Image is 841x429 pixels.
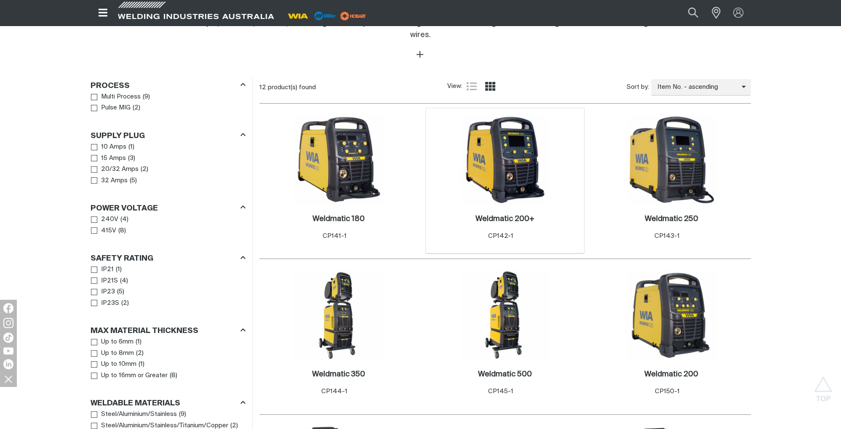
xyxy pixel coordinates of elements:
h3: Max Material Thickness [91,326,198,336]
img: Weldmatic 180 [294,115,384,205]
img: hide socials [1,372,16,386]
span: CP142-1 [488,233,513,239]
button: Search products [679,3,708,22]
ul: Max Material Thickness [91,336,245,381]
img: Facebook [3,303,13,313]
h3: Supply Plug [91,131,145,141]
span: Up to 8mm [101,349,134,358]
a: Weldmatic 350 [312,370,365,379]
a: Up to 8mm [91,348,134,359]
span: ( 1 ) [139,360,144,369]
div: Process [91,80,246,91]
span: ( 8 ) [170,371,177,381]
div: Safety Rating [91,253,246,264]
img: Weldmatic 250 [626,115,716,205]
span: CP145-1 [488,388,513,394]
div: 12 [259,83,447,92]
a: Pulse MIG [91,102,131,114]
h3: Process [91,81,130,91]
span: ( 1 ) [128,142,134,152]
img: Weldmatic 350 [294,270,384,360]
a: IP21S [91,275,118,287]
a: Steel/Aluminium/Stainless [91,409,177,420]
a: 240V [91,214,119,225]
span: CP144-1 [321,388,347,394]
h2: Weldmatic 500 [478,370,532,378]
h3: Safety Rating [91,254,153,264]
span: 20/32 Amps [101,165,139,174]
span: View: [447,82,462,91]
div: Supply Plug [91,130,246,141]
a: Weldmatic 200+ [475,214,534,224]
a: Weldmatic 180 [312,214,365,224]
a: 415V [91,225,117,237]
a: Weldmatic 500 [478,370,532,379]
div: Power Voltage [91,203,246,214]
ul: Supply Plug [91,141,245,186]
span: 15 Amps [101,154,126,163]
img: LinkedIn [3,359,13,369]
span: CP150-1 [655,388,680,394]
a: 20/32 Amps [91,164,139,175]
a: Up to 16mm or Greater [91,370,168,381]
span: ( 9 ) [179,410,186,419]
span: ( 9 ) [143,92,150,102]
a: IP21 [91,264,114,275]
span: IP21 [101,265,114,274]
span: ( 3 ) [128,154,135,163]
span: IP23S [101,298,119,308]
span: Up to 6mm [101,337,133,347]
img: Weldmatic 200+ [460,115,550,205]
span: Pulse MIG [101,103,131,113]
span: Multi Process [101,92,141,102]
button: Scroll to top [814,376,833,395]
span: ( 2 ) [141,165,148,174]
section: Product list controls [259,77,751,98]
a: 15 Amps [91,153,126,164]
span: product(s) found [268,84,316,91]
h2: Weldmatic 350 [312,370,365,378]
div: Max Material Thickness [91,325,246,336]
span: ( 8 ) [118,226,126,236]
img: Weldmatic 500 [460,270,550,360]
span: 240V [101,215,118,224]
h3: Weldable Materials [91,399,180,408]
span: IP23 [101,287,115,297]
h3: Power Voltage [91,204,158,213]
a: IP23S [91,298,120,309]
img: miller [338,10,368,22]
a: Weldmatic 200 [644,370,698,379]
a: Up to 6mm [91,336,134,348]
img: Weldmatic 200 [626,270,716,360]
input: Product name or item number... [668,3,707,22]
span: 32 Amps [101,176,128,186]
span: CP143-1 [654,233,680,239]
a: 10 Amps [91,141,127,153]
img: Instagram [3,318,13,328]
span: ( 2 ) [133,103,140,113]
span: ( 2 ) [121,298,129,308]
span: 10 Amps [101,142,126,152]
h2: Weldmatic 250 [644,215,698,223]
span: 415V [101,226,116,236]
span: IP21S [101,276,118,286]
span: Steel/Aluminium/Stainless [101,410,177,419]
h2: Weldmatic 180 [312,215,365,223]
a: Weldmatic 250 [644,214,698,224]
img: YouTube [3,347,13,354]
span: ( 2 ) [136,349,144,358]
a: miller [338,13,368,19]
a: Up to 10mm [91,359,137,370]
a: 32 Amps [91,175,128,187]
a: List view [467,81,477,91]
span: Up to 16mm or Greater [101,371,168,381]
span: ( 5 ) [117,287,124,297]
a: IP23 [91,286,115,298]
ul: Safety Rating [91,264,245,309]
a: Multi Process [91,91,141,103]
span: Item No. - ascending [651,83,742,92]
ul: Power Voltage [91,214,245,236]
span: ( 4 ) [120,276,128,286]
span: ( 1 ) [116,265,122,274]
span: Up to 10mm [101,360,136,369]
